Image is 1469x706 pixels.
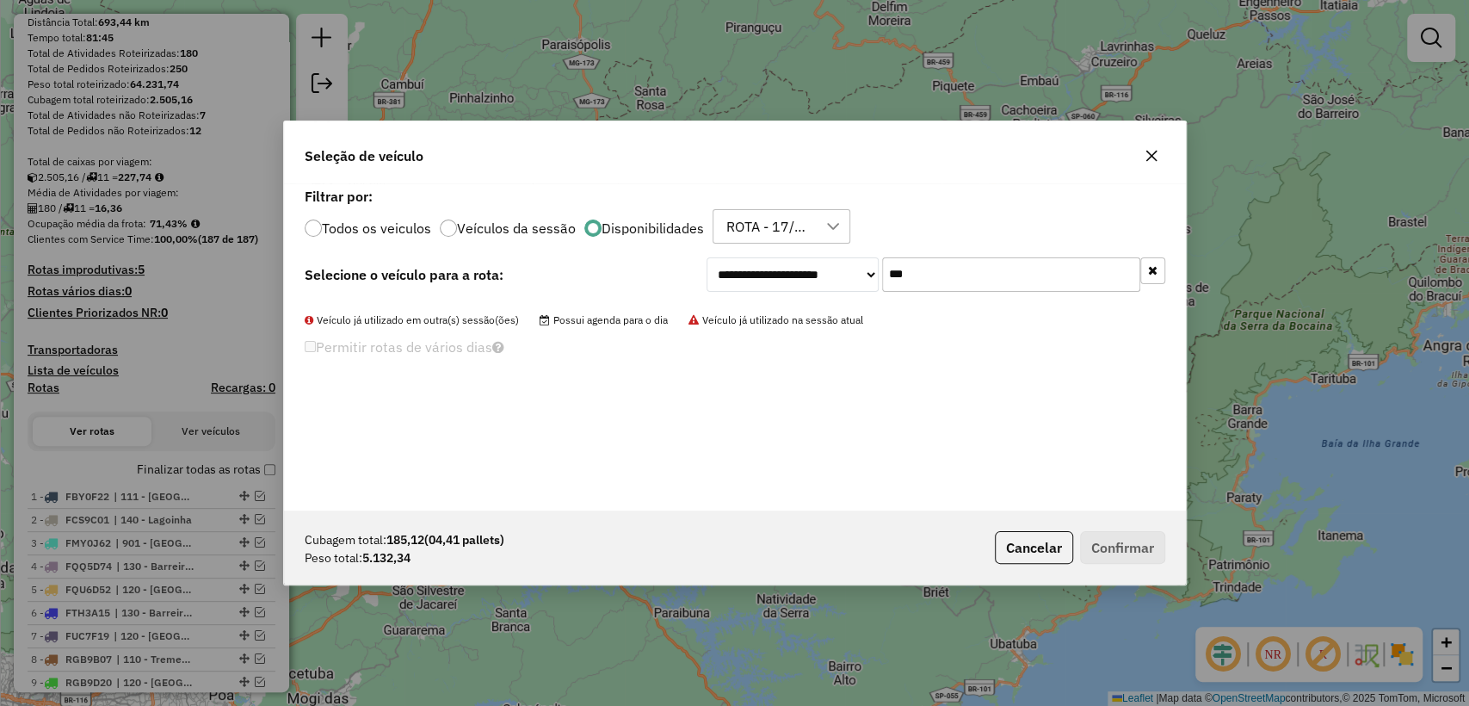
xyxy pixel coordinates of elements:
[995,531,1073,564] button: Cancelar
[492,340,504,354] i: Selecione pelo menos um veículo
[305,146,423,166] span: Seleção de veículo
[305,313,519,326] span: Veículo já utilizado em outra(s) sessão(ões)
[688,313,863,326] span: Veículo já utilizado na sessão atual
[602,221,704,235] label: Disponibilidades
[305,331,504,363] label: Permitir rotas de vários dias
[362,549,410,567] strong: 5.132,34
[305,549,362,567] span: Peso total:
[720,210,817,243] div: ROTA - 17/09 - PROMAX
[540,313,668,326] span: Possui agenda para o dia
[305,186,1165,207] label: Filtrar por:
[305,341,316,352] input: Permitir rotas de vários dias
[305,531,386,549] span: Cubagem total:
[457,221,576,235] label: Veículos da sessão
[322,221,431,235] label: Todos os veiculos
[424,532,504,548] span: (04,41 pallets)
[386,531,504,549] strong: 185,12
[305,266,503,283] strong: Selecione o veículo para a rota:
